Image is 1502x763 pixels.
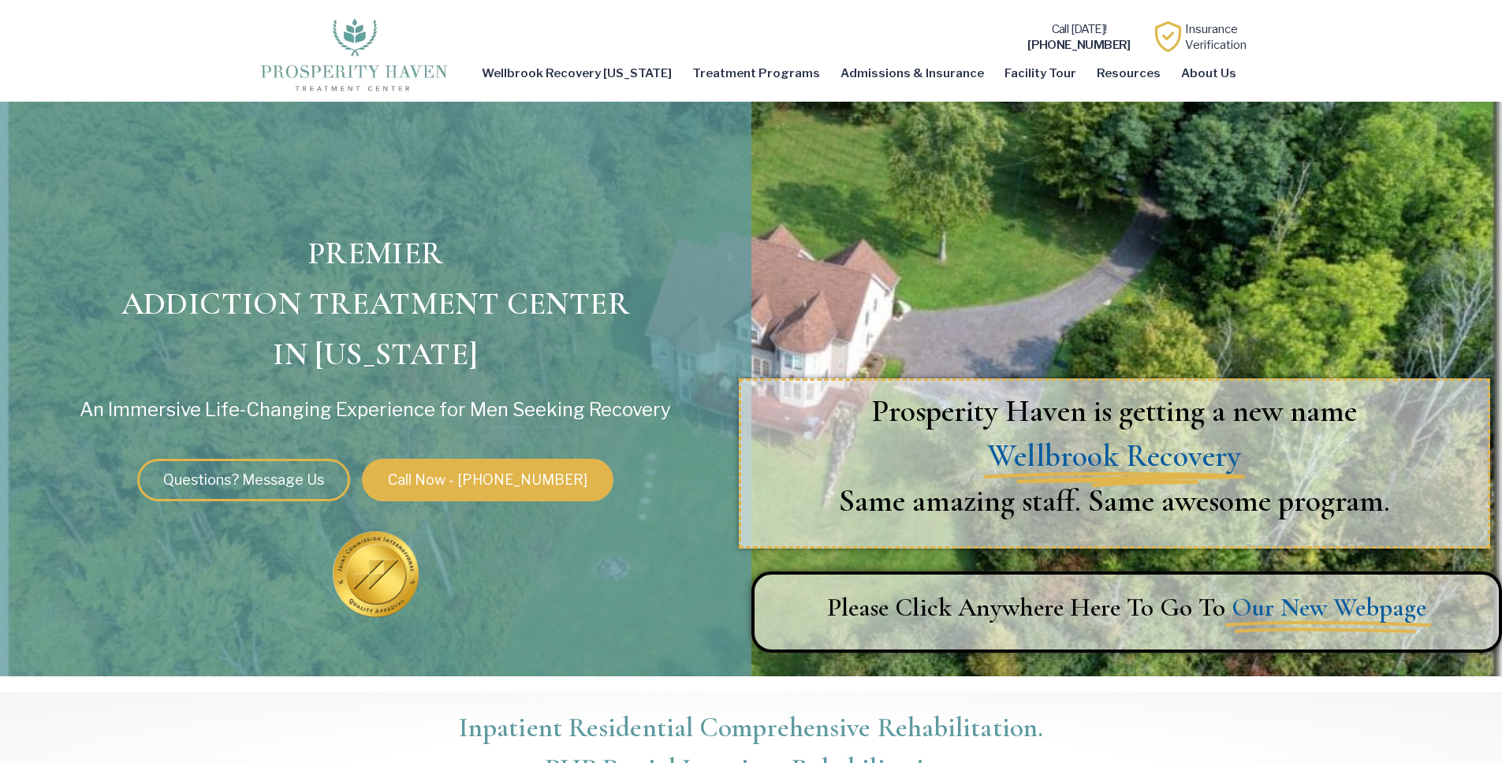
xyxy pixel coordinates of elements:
a: Prosperity Haven is getting a new name Wellbrook Recovery Same amazing staff. Same awesome program. [741,388,1488,523]
b: [PHONE_NUMBER] [1027,38,1131,52]
img: Join Commission International [333,531,419,617]
a: Treatment Programs [682,55,830,91]
a: Admissions & Insurance [830,55,994,91]
a: About Us [1171,55,1247,91]
span: Our New Webpage [1232,590,1426,626]
a: Call [DATE]![PHONE_NUMBER] [1027,22,1131,52]
h1: PREMIER ADDICTION TREATMENT CENTER IN [US_STATE] [8,228,744,379]
img: The logo for Prosperity Haven Addiction Recovery Center. [255,14,452,93]
a: InsuranceVerification [1185,22,1247,52]
a: Call Now - [PHONE_NUMBER] [362,459,613,501]
span: Call Now - [PHONE_NUMBER] [388,473,587,487]
a: Wellbrook Recovery [US_STATE] [471,55,682,91]
p: An Immersive Life-Changing Experience for Men Seeking Recovery [20,400,732,420]
a: Questions? Message Us [137,459,350,501]
img: Learn how Prosperity Haven, a verified substance abuse center can help you overcome your addiction [1153,21,1183,52]
a: Facility Tour [994,55,1086,91]
span: Prosperity Haven is getting a new name [871,391,1357,429]
a: Resources [1086,55,1171,91]
span: Same amazing staff. Same awesome program. [838,481,1389,519]
span: Please Click Anywhere Here To Go To [827,592,1225,623]
a: Please Click Anywhere Here To Go To Our New Webpage [755,590,1500,626]
span: Questions? Message Us [163,473,324,487]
